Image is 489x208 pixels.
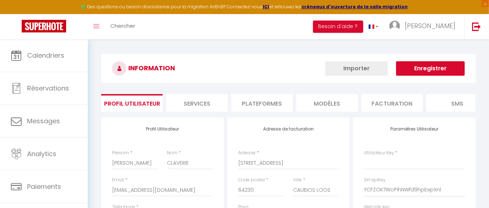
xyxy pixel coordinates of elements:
[364,150,394,156] label: Utilisateur Key
[166,94,228,112] li: Services
[263,4,269,10] a: ICI
[112,177,124,183] label: Email
[364,177,386,183] label: SH apiKey
[27,149,56,158] span: Analytics
[384,14,464,39] a: ... [PERSON_NAME]
[27,51,64,60] span: Calendriers
[325,61,388,76] button: Importer
[167,150,178,156] label: Nom
[6,3,27,25] button: Ouvrir le widget de chat LiveChat
[238,150,256,156] label: Adresse
[238,127,339,132] h4: Adresse de facturation
[101,94,163,112] li: Profil Utilisateur
[27,182,61,191] span: Paiements
[238,177,265,183] label: Code postal
[396,61,465,76] button: Enregistrer
[22,20,66,32] img: Super Booking
[293,177,302,183] label: Ville
[301,4,408,10] a: créneaux d'ouverture de la salle migration
[27,116,60,125] span: Messages
[405,21,455,30] span: [PERSON_NAME]
[389,21,400,31] img: ...
[231,94,293,112] li: Plateformes
[361,94,423,112] li: Facturation
[313,21,363,33] button: Besoin d'aide ?
[458,176,484,203] iframe: Chat
[101,54,476,83] h3: INFORMATION
[296,94,358,112] li: MODÈLES
[27,84,69,93] span: Réservations
[105,14,141,39] a: Chercher
[112,150,129,156] label: Prénom
[364,127,465,132] h4: Paramètres Utilisateur
[112,127,213,132] h4: Profil Utilisateur
[110,22,135,30] span: Chercher
[426,94,488,112] li: SMS
[472,22,481,31] img: logout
